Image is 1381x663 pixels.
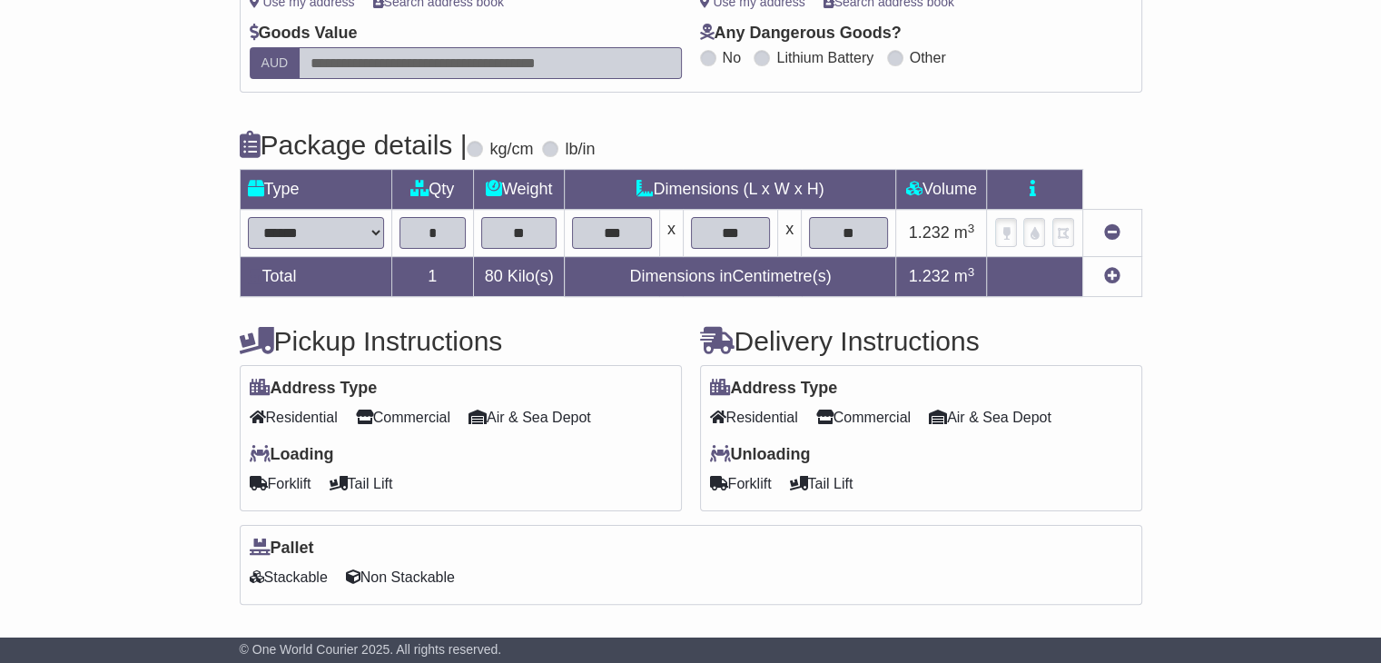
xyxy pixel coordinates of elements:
[954,223,975,242] span: m
[816,403,911,431] span: Commercial
[954,267,975,285] span: m
[250,563,328,591] span: Stackable
[356,403,450,431] span: Commercial
[896,170,987,210] td: Volume
[968,265,975,279] sup: 3
[790,470,853,498] span: Tail Lift
[250,539,314,559] label: Pallet
[250,470,311,498] span: Forklift
[240,130,468,160] h4: Package details |
[250,445,334,465] label: Loading
[240,170,391,210] td: Type
[391,170,473,210] td: Qty
[240,642,502,657] span: © One World Courier 2025. All rights reserved.
[240,257,391,297] td: Total
[929,403,1051,431] span: Air & Sea Depot
[240,326,682,356] h4: Pickup Instructions
[473,170,565,210] td: Weight
[565,140,595,160] label: lb/in
[723,49,741,66] label: No
[710,470,772,498] span: Forklift
[469,403,591,431] span: Air & Sea Depot
[710,403,798,431] span: Residential
[1104,223,1120,242] a: Remove this item
[250,24,358,44] label: Goods Value
[250,403,338,431] span: Residential
[473,257,565,297] td: Kilo(s)
[700,326,1142,356] h4: Delivery Instructions
[778,210,802,257] td: x
[565,257,896,297] td: Dimensions in Centimetre(s)
[909,267,950,285] span: 1.232
[330,470,393,498] span: Tail Lift
[910,49,946,66] label: Other
[659,210,683,257] td: x
[909,223,950,242] span: 1.232
[489,140,533,160] label: kg/cm
[968,222,975,235] sup: 3
[485,267,503,285] span: 80
[710,379,838,399] label: Address Type
[700,24,902,44] label: Any Dangerous Goods?
[776,49,873,66] label: Lithium Battery
[250,47,301,79] label: AUD
[346,563,455,591] span: Non Stackable
[565,170,896,210] td: Dimensions (L x W x H)
[391,257,473,297] td: 1
[250,379,378,399] label: Address Type
[1104,267,1120,285] a: Add new item
[710,445,811,465] label: Unloading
